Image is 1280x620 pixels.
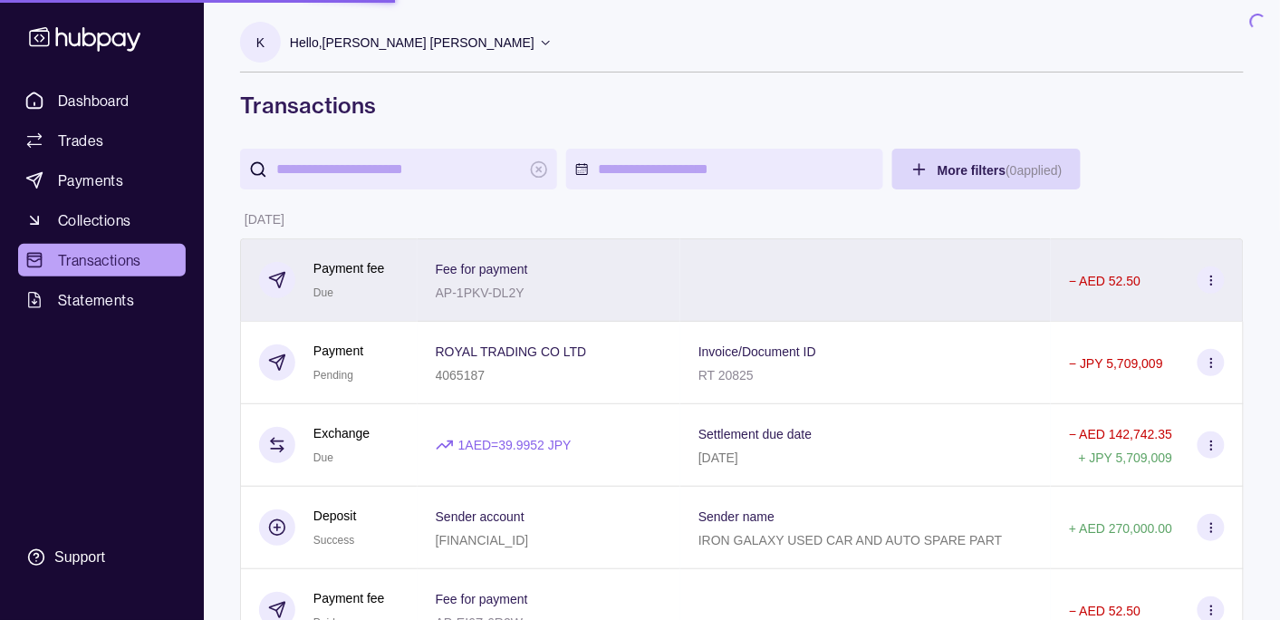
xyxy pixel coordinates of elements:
[18,124,186,157] a: Trades
[892,149,1081,189] button: More filters(0applied)
[938,163,1063,178] span: More filters
[698,450,738,465] p: [DATE]
[436,592,528,606] p: Fee for payment
[436,262,528,276] p: Fee for payment
[18,244,186,276] a: Transactions
[1069,604,1140,618] p: − AED 52.50
[18,538,186,576] a: Support
[313,286,333,299] span: Due
[698,427,812,441] p: Settlement due date
[313,369,353,382] span: Pending
[698,509,775,524] p: Sender name
[313,451,333,464] span: Due
[240,91,1244,120] h1: Transactions
[436,533,529,547] p: [FINANCIAL_ID]
[436,509,525,524] p: Sender account
[58,170,123,191] span: Payments
[458,435,572,455] p: 1 AED = 39.9952 JPY
[58,209,130,231] span: Collections
[58,249,141,271] span: Transactions
[1069,356,1163,371] p: − JPY 5,709,009
[436,286,525,300] p: AP-1PKV-DL2Y
[698,368,754,383] p: RT 20825
[313,341,363,361] p: Payment
[58,289,134,311] span: Statements
[256,33,265,53] p: K
[1069,274,1140,288] p: − AED 52.50
[18,84,186,117] a: Dashboard
[276,149,521,189] input: search
[245,212,284,227] p: [DATE]
[1006,163,1062,178] p: ( 0 applied)
[58,130,103,151] span: Trades
[54,547,105,567] div: Support
[313,588,385,608] p: Payment fee
[18,164,186,197] a: Payments
[1069,427,1172,441] p: − AED 142,742.35
[18,284,186,316] a: Statements
[313,534,354,547] span: Success
[698,344,816,359] p: Invoice/Document ID
[436,344,587,359] p: ROYAL TRADING CO LTD
[313,423,370,443] p: Exchange
[1069,521,1172,536] p: + AED 270,000.00
[313,506,356,526] p: Deposit
[58,90,130,111] span: Dashboard
[698,533,1003,547] p: IRON GALAXY USED CAR AND AUTO SPARE PART
[290,33,534,53] p: Hello, [PERSON_NAME] [PERSON_NAME]
[313,258,385,278] p: Payment fee
[436,368,486,383] p: 4065187
[18,204,186,237] a: Collections
[1079,450,1173,465] p: + JPY 5,709,009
